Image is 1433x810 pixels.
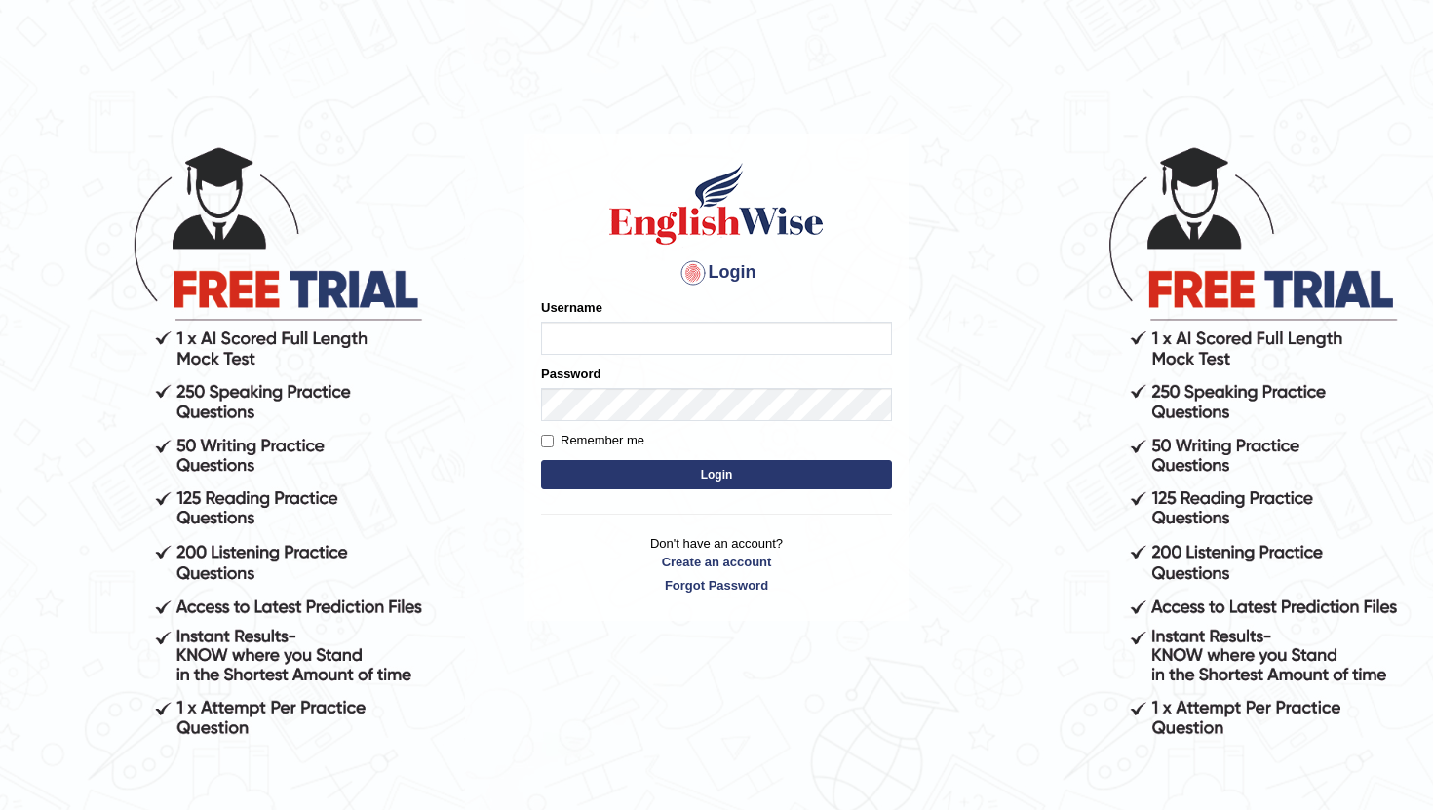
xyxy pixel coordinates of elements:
[541,257,892,289] h4: Login
[541,534,892,595] p: Don't have an account?
[541,576,892,595] a: Forgot Password
[541,435,554,447] input: Remember me
[541,553,892,571] a: Create an account
[541,460,892,489] button: Login
[541,298,602,317] label: Username
[541,431,644,450] label: Remember me
[541,365,600,383] label: Password
[605,160,828,248] img: Logo of English Wise sign in for intelligent practice with AI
